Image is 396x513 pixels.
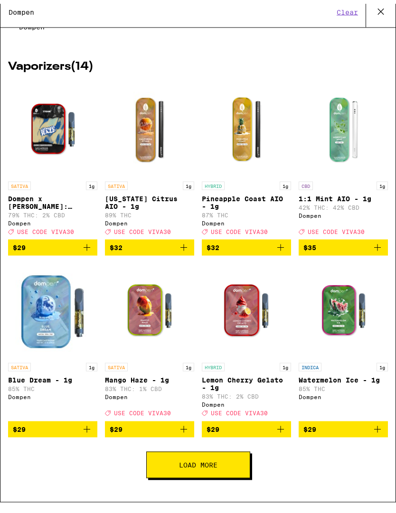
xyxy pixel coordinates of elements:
[105,85,194,243] a: Open page for California Citrus AIO - 1g from Dompen
[8,397,97,403] div: Dompen
[299,185,313,194] p: CBD
[303,429,316,437] span: $29
[299,397,388,403] div: Dompen
[299,216,388,222] div: Dompen
[105,185,128,194] p: SATIVA
[299,208,388,214] p: 42% THC: 42% CBD
[211,414,268,420] span: USE CODE VIVA30
[8,425,97,441] button: Add to bag
[8,11,334,20] input: Search for products & categories
[299,425,388,441] button: Add to bag
[299,267,388,362] img: Dompen - Watermelon Ice - 1g
[211,232,268,238] span: USE CODE VIVA30
[202,267,291,424] a: Open page for Lemon Cherry Gelato - 1g from Dompen
[280,185,291,194] p: 1g
[105,243,194,259] button: Add to bag
[8,389,97,395] p: 85% THC
[280,366,291,375] p: 1g
[8,243,97,259] button: Add to bag
[334,11,361,20] button: Clear
[8,215,97,222] p: 79% THC: 2% CBD
[8,224,97,230] div: Dompen
[299,198,388,206] p: 1:1 Mint AIO - 1g
[105,215,194,222] p: 89% THC
[303,247,316,255] span: $35
[114,414,171,420] span: USE CODE VIVA30
[105,267,194,362] img: Dompen - Mango Haze - 1g
[299,85,388,180] img: Dompen - 1:1 Mint AIO - 1g
[13,247,26,255] span: $29
[8,267,97,424] a: Open page for Blue Dream - 1g from Dompen
[308,232,365,238] span: USE CODE VIVA30
[105,389,194,395] p: 83% THC: 1% CBD
[13,429,26,437] span: $29
[8,185,31,194] p: SATIVA
[105,380,194,387] p: Mango Haze - 1g
[105,425,194,441] button: Add to bag
[299,85,388,243] a: Open page for 1:1 Mint AIO - 1g from Dompen
[202,85,291,180] img: Dompen - Pineapple Coast AIO - 1g
[299,366,321,375] p: INDICA
[202,425,291,441] button: Add to bag
[377,366,388,375] p: 1g
[105,198,194,214] p: [US_STATE] Citrus AIO - 1g
[202,198,291,214] p: Pineapple Coast AIO - 1g
[299,267,388,424] a: Open page for Watermelon Ice - 1g from Dompen
[110,247,123,255] span: $32
[207,247,219,255] span: $32
[105,224,194,230] div: Dompen
[86,366,97,375] p: 1g
[8,85,97,180] img: Dompen - Dompen x Tyson: Haymaker Haze Live Resin Liquid Diamonds - 1g
[202,366,225,375] p: HYBRID
[105,397,194,403] div: Dompen
[183,185,194,194] p: 1g
[105,267,194,424] a: Open page for Mango Haze - 1g from Dompen
[202,267,291,362] img: Dompen - Lemon Cherry Gelato - 1g
[114,232,171,238] span: USE CODE VIVA30
[17,232,74,238] span: USE CODE VIVA30
[8,65,388,76] h2: Vaporizers ( 14 )
[202,224,291,230] div: Dompen
[207,429,219,437] span: $29
[202,215,291,222] p: 87% THC
[183,366,194,375] p: 1g
[8,198,97,214] p: Dompen x [PERSON_NAME]: [PERSON_NAME] Haze Live Resin Liquid Diamonds - 1g
[105,85,194,180] img: Dompen - California Citrus AIO - 1g
[202,380,291,395] p: Lemon Cherry Gelato - 1g
[299,380,388,387] p: Watermelon Ice - 1g
[179,465,217,472] span: Load More
[202,405,291,411] div: Dompen
[8,267,97,362] img: Dompen - Blue Dream - 1g
[146,455,250,482] button: Load More
[202,397,291,403] p: 83% THC: 2% CBD
[202,85,291,243] a: Open page for Pineapple Coast AIO - 1g from Dompen
[6,7,68,14] span: Hi. Need any help?
[110,429,123,437] span: $29
[202,243,291,259] button: Add to bag
[377,185,388,194] p: 1g
[86,185,97,194] p: 1g
[8,85,97,243] a: Open page for Dompen x Tyson: Haymaker Haze Live Resin Liquid Diamonds - 1g from Dompen
[299,243,388,259] button: Add to bag
[8,380,97,387] p: Blue Dream - 1g
[299,389,388,395] p: 85% THC
[202,185,225,194] p: HYBRID
[105,366,128,375] p: SATIVA
[8,366,31,375] p: SATIVA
